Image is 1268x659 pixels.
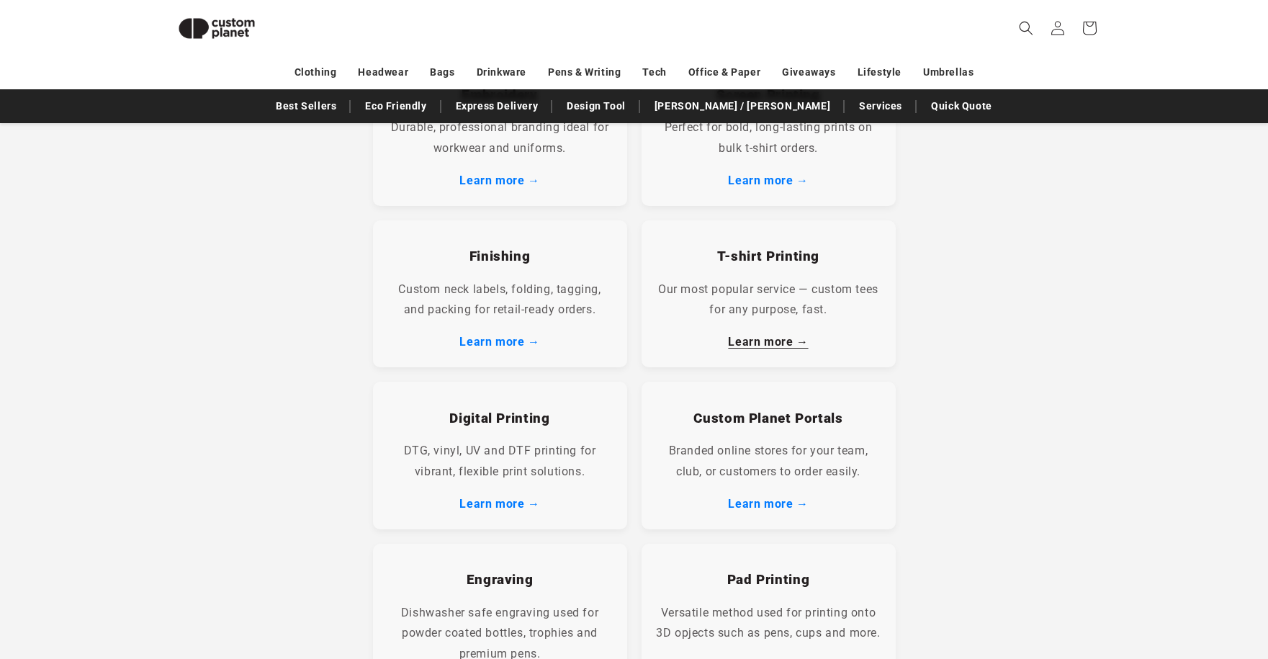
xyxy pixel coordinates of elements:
h3: Finishing [387,248,613,265]
h3: Digital Printing [387,410,613,427]
a: Tech [642,60,666,85]
a: [PERSON_NAME] / [PERSON_NAME] [647,94,837,119]
a: Learn more → [459,174,539,187]
a: Eco Friendly [358,94,433,119]
a: Quick Quote [924,94,999,119]
a: Learn more → [728,335,808,349]
a: Bags [430,60,454,85]
a: Clothing [294,60,337,85]
a: Office & Paper [688,60,760,85]
iframe: Chat Widget [1021,503,1268,659]
a: Learn more → [459,497,539,511]
p: DTG, vinyl, UV and DTF printing for vibrant, flexible print solutions. [387,441,613,483]
p: Our most popular service — custom tees for any purpose, fast. [656,279,881,321]
p: Perfect for bold, long-lasting prints on bulk t-shirt orders. [656,117,881,159]
a: Learn more → [459,335,539,349]
summary: Search [1010,12,1042,44]
a: Lifestyle [858,60,901,85]
a: Umbrellas [923,60,974,85]
h3: Pad Printing [656,571,881,588]
a: Best Sellers [269,94,343,119]
a: Headwear [358,60,408,85]
h3: Custom Planet Portals [656,410,881,427]
h3: T-shirt Printing [656,248,881,265]
a: Giveaways [782,60,835,85]
a: Pens & Writing [548,60,621,85]
a: Learn more → [728,174,808,187]
p: Branded online stores for your team, club, or customers to order easily. [656,441,881,483]
a: Design Tool [559,94,633,119]
p: Custom neck labels, folding, tagging, and packing for retail-ready orders. [387,279,613,321]
a: Learn more → [728,497,808,511]
a: Drinkware [477,60,526,85]
a: Services [852,94,909,119]
p: Durable, professional branding ideal for workwear and uniforms. [387,117,613,159]
h3: Engraving [387,571,613,588]
p: Versatile method used for printing onto 3D opjects such as pens, cups and more. [656,603,881,645]
a: Express Delivery [449,94,546,119]
img: Custom Planet [166,6,267,51]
